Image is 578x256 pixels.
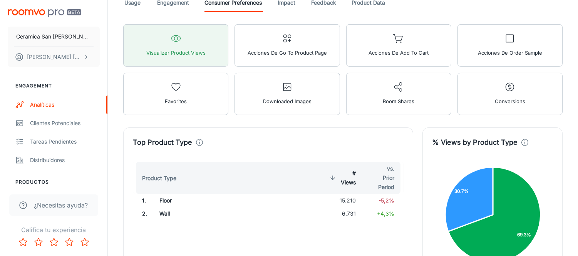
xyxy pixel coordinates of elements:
[30,156,100,164] div: Distribuidores
[379,197,394,204] span: -5,2%
[369,48,429,58] span: Acciones de Add to Cart
[153,194,269,207] td: Floor
[46,234,62,250] button: Rate 3 star
[322,207,362,220] td: 6.731
[8,27,100,47] button: Ceramica San [PERSON_NAME] [GEOGRAPHIC_DATA]
[153,207,269,220] td: Wall
[31,234,46,250] button: Rate 2 star
[133,194,153,207] td: 1 .
[235,73,340,115] button: Downloaded Images
[123,24,228,67] button: Visualizer Product Views
[377,210,394,217] span: +4,3%
[322,194,362,207] td: 15.210
[27,53,81,61] p: [PERSON_NAME] [PERSON_NAME]
[368,164,394,192] span: vs. Prior Period
[165,96,187,106] span: Favorites
[432,137,518,148] h4: % Views by Product Type
[16,32,91,41] p: Ceramica San [PERSON_NAME] [GEOGRAPHIC_DATA]
[457,73,563,115] button: Conversions
[383,96,414,106] span: Room Shares
[263,96,312,106] span: Downloaded Images
[478,48,542,58] span: Acciones de Order Sample
[328,169,356,187] span: # Views
[133,207,153,220] td: 2 .
[248,48,327,58] span: Acciones de Go To Product Page
[346,24,451,67] button: Acciones de Add to Cart
[495,96,525,106] span: Conversions
[8,9,81,17] img: Roomvo PRO Beta
[235,24,340,67] button: Acciones de Go To Product Page
[30,119,100,127] div: Clientes potenciales
[34,201,88,210] span: ¿Necesitas ayuda?
[123,73,228,115] button: Favorites
[62,234,77,250] button: Rate 4 star
[15,234,31,250] button: Rate 1 star
[457,24,563,67] button: Acciones de Order Sample
[6,225,101,234] p: Califica tu experiencia
[146,48,206,58] span: Visualizer Product Views
[30,100,100,109] div: Analíticas
[77,234,92,250] button: Rate 5 star
[30,137,100,146] div: Tareas pendientes
[142,174,186,183] span: Product Type
[346,73,451,115] button: Room Shares
[133,137,192,148] h4: Top Product Type
[8,47,100,67] button: [PERSON_NAME] [PERSON_NAME]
